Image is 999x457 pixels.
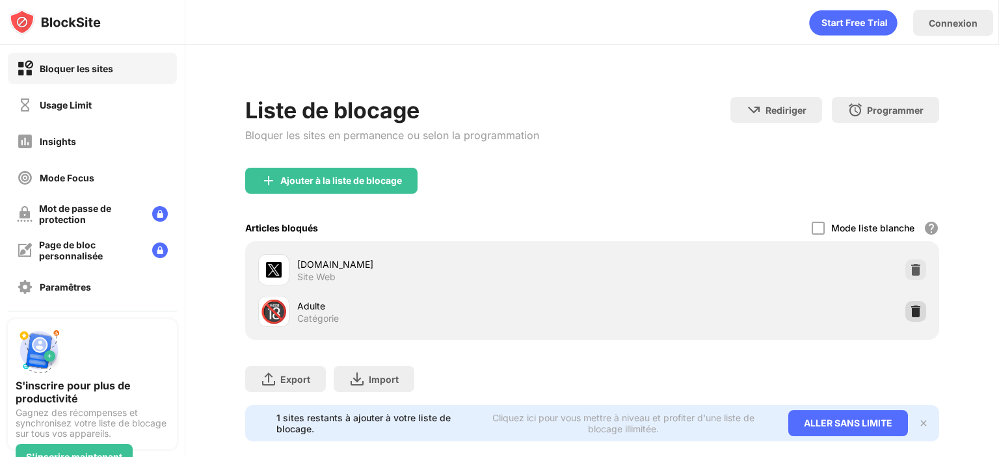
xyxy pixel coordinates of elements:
img: push-signup.svg [16,327,62,374]
div: Programmer [867,105,924,116]
img: time-usage-off.svg [17,97,33,113]
img: customize-block-page-off.svg [17,242,33,258]
div: Liste de blocage [245,97,539,124]
div: Mode Focus [40,172,94,183]
img: settings-off.svg [17,279,33,295]
div: Adulte [297,299,592,313]
img: logo-blocksite.svg [9,9,101,35]
div: Usage Limit [40,99,92,111]
div: Bloquer les sites [40,63,113,74]
div: Insights [40,136,76,147]
img: focus-off.svg [17,170,33,186]
div: [DOMAIN_NAME] [297,257,592,271]
img: insights-off.svg [17,133,33,150]
div: Articles bloqués [245,222,318,233]
img: lock-menu.svg [152,206,168,222]
div: Catégorie [297,313,339,324]
div: Page de bloc personnalisée [39,239,142,261]
div: Site Web [297,271,336,283]
img: x-button.svg [918,418,929,428]
div: S'inscrire pour plus de productivité [16,379,169,405]
div: Ajouter à la liste de blocage [280,176,402,186]
img: block-on.svg [17,60,33,77]
div: 🔞 [260,298,287,325]
div: Cliquez ici pour vous mettre à niveau et profiter d'une liste de blocage illimitée. [475,412,773,434]
div: animation [809,10,898,36]
div: 1 sites restants à ajouter à votre liste de blocage. [276,412,467,434]
div: Bloquer les sites en permanence ou selon la programmation [245,129,539,142]
img: lock-menu.svg [152,242,168,258]
div: Mode liste blanche [831,222,914,233]
div: Mot de passe de protection [39,203,142,225]
img: password-protection-off.svg [17,206,33,222]
img: favicons [266,262,282,278]
div: Export [280,374,310,385]
div: Paramêtres [40,281,91,293]
div: ALLER SANS LIMITE [788,410,908,436]
div: Rediriger [766,105,806,116]
div: Connexion [929,18,978,29]
div: Import [369,374,399,385]
div: Gagnez des récompenses et synchronisez votre liste de blocage sur tous vos appareils. [16,408,169,439]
